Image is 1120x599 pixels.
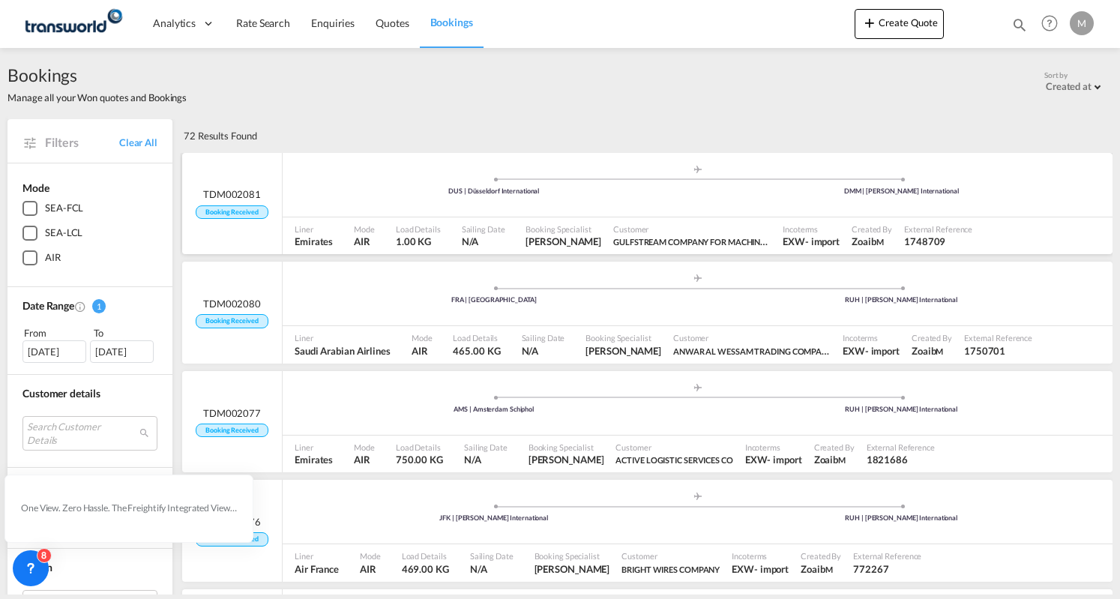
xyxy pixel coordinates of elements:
[196,205,268,220] span: Booking Received
[360,562,381,576] span: AIR
[867,453,935,466] span: 1821686
[689,166,707,173] md-icon: assets/icons/custom/roll-o-plane.svg
[767,453,801,466] div: - import
[464,442,508,453] span: Sailing Date
[182,153,1113,255] div: TDM002081 Booking Received assets/icons/custom/ship-fill.svgassets/icons/custom/roll-o-plane.svgP...
[745,442,802,453] span: Incoterms
[613,223,771,235] span: Customer
[45,226,82,241] div: SEA-LCL
[45,134,119,151] span: Filters
[732,562,754,576] div: EXW
[464,453,508,466] span: N/A
[354,442,375,453] span: Mode
[745,453,768,466] div: EXW
[783,235,805,248] div: EXW
[22,181,49,194] span: Mode
[732,550,789,562] span: Incoterms
[402,563,449,575] span: 469.00 KG
[396,442,443,453] span: Load Details
[843,344,865,358] div: EXW
[203,406,261,420] span: TDM002077
[852,223,892,235] span: Created By
[843,332,900,343] span: Incoterms
[1037,10,1062,36] span: Help
[1011,16,1028,39] div: icon-magnify
[585,332,661,343] span: Booking Specialist
[153,16,196,31] span: Analytics
[853,550,921,562] span: External Reference
[22,325,157,363] span: From To [DATE][DATE]
[912,344,952,358] span: Zoaib M
[621,565,720,574] span: BRIGHT WIRES COMPANY
[430,16,473,28] span: Bookings
[295,332,391,343] span: Liner
[745,453,802,466] span: EXW import
[470,562,514,576] span: N/A
[22,7,124,40] img: 1a84b2306ded11f09c1219774cd0a0fe.png
[311,16,355,29] span: Enquiries
[689,274,707,282] md-icon: assets/icons/custom/roll-o-plane.svg
[412,332,433,343] span: Mode
[1070,11,1094,35] div: M
[396,454,443,466] span: 750.00 KG
[295,562,339,576] span: Air France
[673,332,831,343] span: Customer
[613,235,771,248] span: GULFSTREAM COMPANY FOR MACHINERY AND EQUIPMENT
[876,237,884,247] span: M
[196,314,268,328] span: Booking Received
[535,562,610,576] span: Mohammed Shahil
[801,562,841,576] span: Zoaib M
[453,332,500,343] span: Load Details
[462,223,505,235] span: Sailing Date
[92,299,106,313] span: 1
[754,562,789,576] div: - import
[203,297,261,310] span: TDM002080
[470,550,514,562] span: Sailing Date
[462,235,505,248] span: N/A
[853,562,921,576] span: 772267
[119,136,157,149] a: Clear All
[396,235,431,247] span: 1.00 KG
[529,453,604,466] span: Mohammed Shahil
[838,455,846,465] span: M
[522,344,565,358] span: N/A
[295,453,333,466] span: Emirates
[295,223,333,235] span: Liner
[689,493,707,500] md-icon: assets/icons/custom/roll-o-plane.svg
[615,453,732,466] span: ACTIVE LOGISTIC SERVICES CO
[354,235,375,248] span: AIR
[526,235,601,248] span: Mohammed Shahil
[182,480,1113,582] div: TDM002076 Booking Received assets/icons/custom/ship-fill.svgassets/icons/custom/roll-o-plane.svgP...
[92,325,158,340] div: To
[22,250,157,265] md-checkbox: AIR
[673,345,833,357] span: ANWAR AL WESSAM TRADING COMPANY
[843,344,900,358] span: EXW import
[698,295,1106,305] div: RUH | [PERSON_NAME] International
[861,13,879,31] md-icon: icon-plus 400-fg
[615,442,732,453] span: Customer
[698,187,1106,196] div: DMM | [PERSON_NAME] International
[22,201,157,216] md-checkbox: SEA-FCL
[585,344,661,358] span: Mohammed Shahil
[621,550,720,562] span: Customer
[7,91,187,104] span: Manage all your Won quotes and Bookings
[801,550,841,562] span: Created By
[22,386,157,401] div: Customer details
[529,442,604,453] span: Booking Specialist
[412,344,433,358] span: AIR
[236,16,290,29] span: Rate Search
[182,262,1113,364] div: TDM002080 Booking Received assets/icons/custom/ship-fill.svgassets/icons/custom/roll-o-plane.svgP...
[1044,70,1068,80] span: Sort by
[290,187,698,196] div: DUS | Düsseldorf International
[22,299,74,312] span: Date Range
[290,514,698,523] div: JFK | [PERSON_NAME] International
[396,223,441,235] span: Load Details
[912,332,952,343] span: Created By
[184,119,256,152] div: 72 Results Found
[7,63,187,87] span: Bookings
[621,562,720,576] span: BRIGHT WIRES COMPANY
[22,226,157,241] md-checkbox: SEA-LCL
[376,16,409,29] span: Quotes
[453,345,500,357] span: 465.00 KG
[805,235,840,248] div: - import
